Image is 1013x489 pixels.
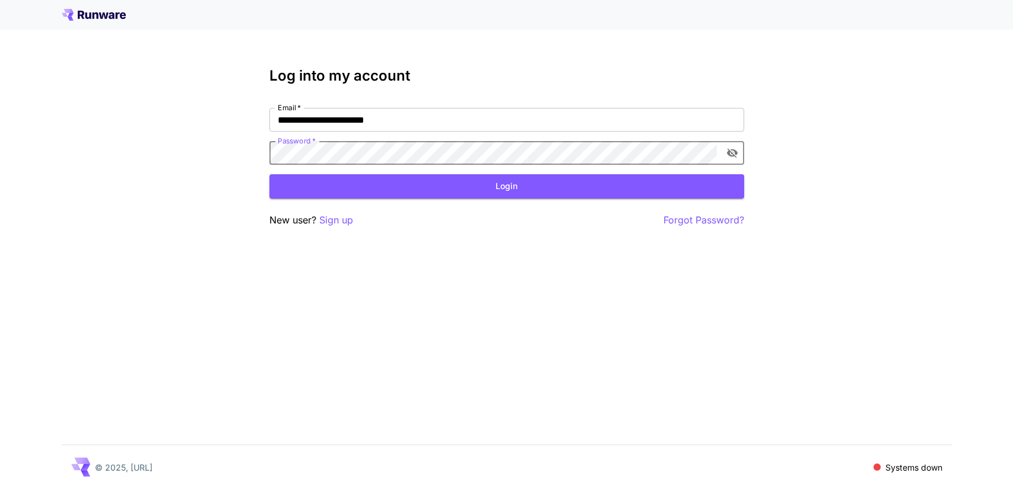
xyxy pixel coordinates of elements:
[663,213,744,228] button: Forgot Password?
[269,68,744,84] h3: Log into my account
[722,142,743,164] button: toggle password visibility
[319,213,353,228] button: Sign up
[95,461,153,474] p: © 2025, [URL]
[278,136,316,146] label: Password
[278,103,301,113] label: Email
[269,174,744,199] button: Login
[269,213,353,228] p: New user?
[885,461,942,474] p: Systems down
